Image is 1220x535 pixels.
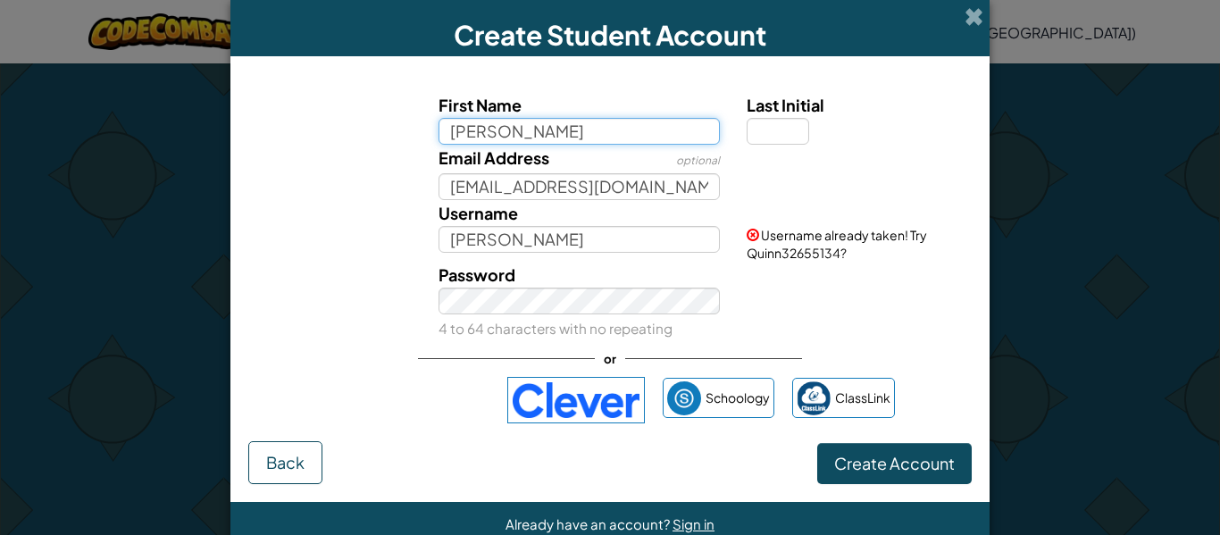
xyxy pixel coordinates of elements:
[673,515,714,532] a: Sign in
[676,154,720,167] span: optional
[266,452,305,472] span: Back
[817,443,972,484] button: Create Account
[506,515,673,532] span: Already have an account?
[595,346,625,372] span: or
[439,203,518,223] span: Username
[439,264,515,285] span: Password
[248,441,322,484] button: Back
[454,18,766,52] span: Create Student Account
[439,95,522,115] span: First Name
[835,385,890,411] span: ClassLink
[317,380,498,420] iframe: Sign in with Google Button
[747,95,824,115] span: Last Initial
[439,320,673,337] small: 4 to 64 characters with no repeating
[667,381,701,415] img: schoology.png
[439,147,549,168] span: Email Address
[507,377,645,423] img: clever-logo-blue.png
[834,453,955,473] span: Create Account
[797,381,831,415] img: classlink-logo-small.png
[706,385,770,411] span: Schoology
[747,227,927,261] span: Username already taken! Try Quinn32655134?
